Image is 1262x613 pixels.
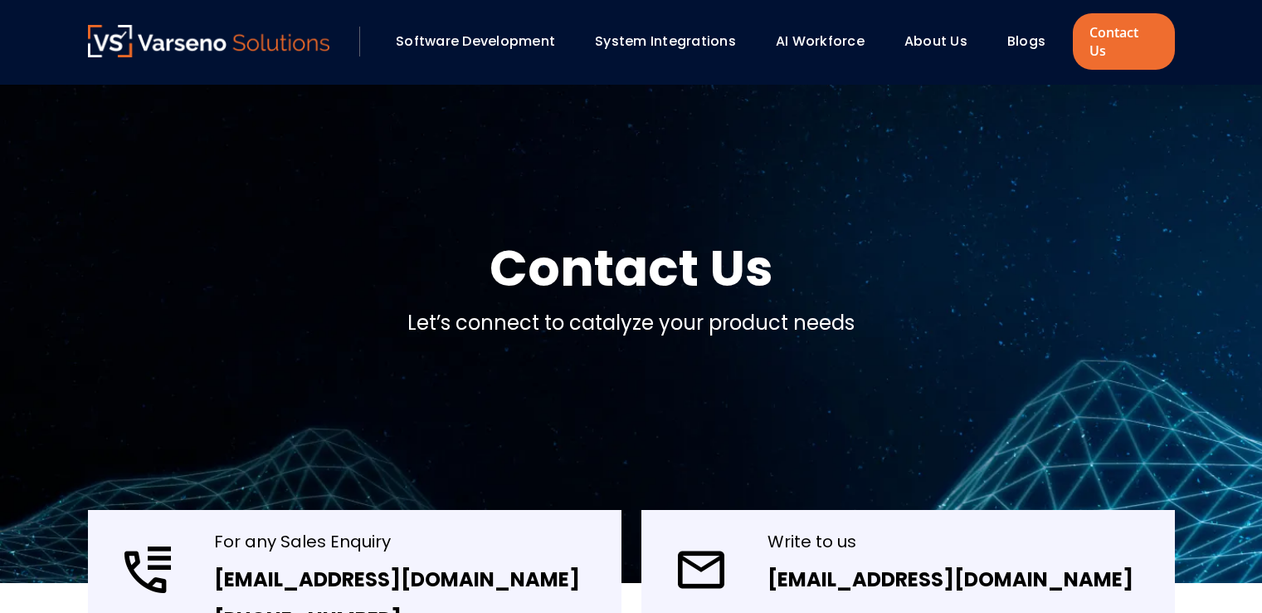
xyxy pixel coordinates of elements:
p: Let’s connect to catalyze your product needs [407,308,855,338]
div: For any Sales Enquiry [214,530,580,553]
a: Varseno Solutions – Product Engineering & IT Services [88,25,330,58]
a: Software Development [396,32,555,51]
div: Software Development [387,27,578,56]
div: AI Workforce [767,27,888,56]
a: AI Workforce [776,32,865,51]
div: Write to us [767,530,1133,553]
a: [EMAIL_ADDRESS][DOMAIN_NAME] [767,566,1133,593]
img: Varseno Solutions – Product Engineering & IT Services [88,25,330,57]
a: Blogs [1007,32,1045,51]
div: Blogs [999,27,1069,56]
div: About Us [896,27,991,56]
a: [EMAIL_ADDRESS][DOMAIN_NAME] [214,566,580,593]
h1: Contact Us [490,235,773,302]
a: Contact Us [1073,13,1174,70]
div: System Integrations [587,27,759,56]
a: System Integrations [595,32,736,51]
a: About Us [904,32,967,51]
